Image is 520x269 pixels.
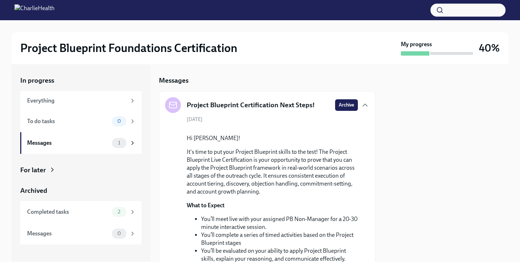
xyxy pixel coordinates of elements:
h5: Messages [159,76,188,85]
h3: 40% [479,42,500,55]
p: It's time to put your Project Blueprint skills to the test! The Project Blueprint Live Certificat... [187,148,358,196]
strong: My progress [401,40,432,48]
a: Messages1 [20,132,142,154]
h2: Project Blueprint Foundations Certification [20,41,237,55]
div: Completed tasks [27,208,109,216]
a: To do tasks0 [20,110,142,132]
a: Archived [20,186,142,195]
a: In progress [20,76,142,85]
span: [DATE] [187,116,203,123]
li: You’ll meet live with your assigned PB Non-Manager for a 20-30 minute interactive session. [201,215,358,231]
span: 0 [113,231,125,236]
span: 0 [113,118,125,124]
span: Archive [339,101,354,109]
div: Everything [27,97,126,105]
img: CharlieHealth [14,4,55,16]
span: 2 [113,209,125,214]
li: You’ll complete a series of timed activities based on the Project Blueprint stages [201,231,358,247]
div: Messages [27,230,109,238]
div: To do tasks [27,117,109,125]
a: For later [20,165,142,175]
div: For later [20,165,46,175]
p: Hi [PERSON_NAME]! [187,134,358,142]
li: You’ll be evaluated on your ability to apply Project Blueprint skills, explain your reasoning, an... [201,247,358,263]
div: Messages [27,139,109,147]
h5: Project Blueprint Certification Next Steps! [187,100,315,110]
a: Completed tasks2 [20,201,142,223]
a: Everything [20,91,142,110]
strong: What to Expect [187,202,225,209]
span: 1 [114,140,125,146]
a: Messages0 [20,223,142,244]
button: Archive [335,99,358,111]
